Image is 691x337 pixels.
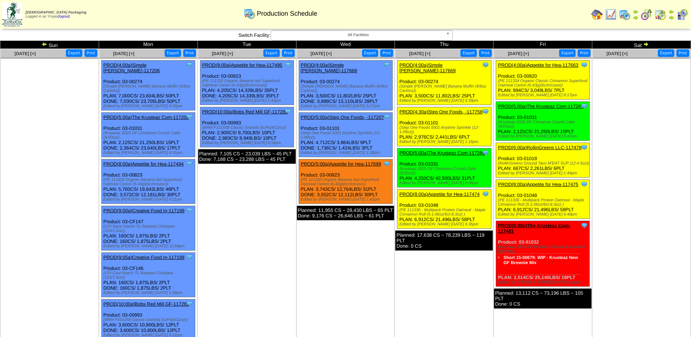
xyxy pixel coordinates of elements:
[103,62,160,73] a: PROD(4:00a)Simple [PERSON_NAME]-117206
[165,49,181,57] button: Export
[2,2,22,27] img: zoroco-logo-small.webp
[498,79,589,88] div: (PE 111334 Organic Classic Cinnamon Superfood Oatmeal Carton (6-43g)(6crtn/case))
[581,102,588,110] img: Tooltip
[482,190,489,198] img: Tooltip
[380,49,393,57] button: Print
[496,180,590,219] div: Product: 03-01048 PLAN: 6,912CS / 21,496LBS / 58PLT
[282,49,295,57] button: Print
[494,288,592,309] div: Planned: 13,112 CS ~ 73,196 LBS ~ 105 PLT Done: 0 CS
[200,107,294,147] div: Product: 03-00993 PLAN: 2,900CS / 8,700LBS / 10PLT DONE: 2,983CS / 8,949LBS / 10PLT
[397,148,491,187] div: Product: 03-01031 PLAN: 4,250CS / 42,500LBS / 31PLT
[409,51,430,56] span: [DATE] [+]
[581,181,588,188] img: Tooltip
[257,10,317,18] span: Production Schedule
[301,62,357,73] a: PROD(4:00a)Simple [PERSON_NAME]-117668
[103,318,195,322] div: (BRM P101558 Classic Granola SUPs(4/12oz))
[103,224,195,233] div: (CFI-Spicy Nacho TL Roasted Chickpea (125/1.5oz))
[299,61,392,111] div: Product: 03-00274 PLAN: 3,500CS / 11,802LBS / 25PLT DONE: 3,888CS / 13,110LBS / 28PLT
[25,11,86,15] span: [DEMOGRAPHIC_DATA] Packaging
[494,41,592,49] td: Fri
[498,93,589,97] div: Edited by [PERSON_NAME] [DATE] 8:17pm
[479,49,492,57] button: Print
[284,108,292,115] img: Tooltip
[103,84,195,93] div: (Simple [PERSON_NAME] Banana Muffin (6/9oz Cartons))
[606,51,628,56] a: [DATE] [+]
[274,31,443,39] span: All Facilities
[202,79,294,88] div: (PE 111335 Organic Banana Nut Superfood Oatmeal Carton (6-43g)(6crtn/case))
[301,151,392,155] div: Edited by [PERSON_NAME] [DATE] 1:28pm
[183,49,196,57] button: Print
[397,190,491,229] div: Product: 03-01048 PLAN: 6,912CS / 21,496LBS / 58PLT
[498,104,584,109] a: PROD(5:00a)The Krusteaz Com-117287
[658,49,674,57] button: Export
[284,61,292,69] img: Tooltip
[202,125,294,130] div: (BRM P101558 Classic Granola SUPs(4/12oz))
[103,291,195,295] div: Edited by [PERSON_NAME] [DATE] 1:08pm
[101,61,195,111] div: Product: 03-00274 PLAN: 7,000CS / 23,604LBS / 50PLT DONE: 7,030CS / 23,705LBS / 50PLT
[301,84,392,93] div: (Simple [PERSON_NAME] Banana Muffin (6/9oz Cartons))
[498,212,589,217] div: Edited by [PERSON_NAME] [DATE] 6:48pm
[301,178,392,186] div: (PE 111335 Organic Banana Nut Superfood Oatmeal Carton (6-43g)(6crtn/case))
[496,143,590,178] div: Product: 03-01018 PLAN: 667CS / 2,261LBS / 6PLT
[498,223,570,234] a: PROD(5:00p)The Krusteaz Com-117481
[399,84,491,93] div: (Simple [PERSON_NAME] Banana Muffin (6/9oz Cartons))
[581,144,588,151] img: Tooltip
[202,109,288,115] a: PROD(10:00a)Bobs Red Mill GF-117282
[498,198,589,207] div: (PE 111336 - Multipack Protein Oatmeal - Maple Cinnamon Roll (5-1.66oz/6ct-8.3oz) )
[399,150,485,156] a: PROD(5:00a)The Krusteaz Com-117286
[263,49,280,57] button: Export
[399,208,491,217] div: (PE 111336 - Multipack Protein Oatmeal - Maple Cinnamon Roll (5-1.66oz/6ct-8.3oz) )
[301,104,392,108] div: Edited by [PERSON_NAME] [DATE] 5:27pm
[299,159,392,204] div: Product: 03-00823 PLAN: 3,743CS / 12,764LBS / 31PLT DONE: 3,552CS / 12,112LBS / 30PLT
[498,62,578,68] a: PROD(4:00a)Appetite for Hea-117663
[592,41,691,49] td: Sat
[508,51,529,56] a: [DATE] [+]
[399,191,479,197] a: PROD(8:00a)Appetite for Hea-117474
[66,49,82,57] button: Export
[482,108,489,115] img: Tooltip
[496,61,590,100] div: Product: 03-00820 PLAN: 894CS / 3,049LBS / 7PLT
[633,9,639,15] img: arrowleft.gif
[559,49,576,57] button: Export
[605,9,617,20] img: line_graph.gif
[397,61,491,105] div: Product: 03-00274 PLAN: 3,500CS / 11,802LBS / 25PLT
[503,255,578,265] a: Short 15-00679: WIP - Krusteaz New GF Brownie Mix
[655,9,666,20] img: calendarinout.gif
[399,62,456,73] a: PROD(4:00a)Simple [PERSON_NAME]-117669
[103,197,195,202] div: Edited by [PERSON_NAME] [DATE] 6:21pm
[212,51,233,56] a: [DATE] [+]
[498,161,589,166] div: (RollinGreens Ground Taco M'EAT SUP (12-4.5oz))
[641,9,652,20] img: calendarblend.gif
[310,51,331,56] a: [DATE] [+]
[103,208,185,213] a: PROD(9:00a)Creative Food In-117199
[399,140,491,144] div: Edited by [PERSON_NAME] [DATE] 1:16pm
[496,102,590,141] div: Product: 03-01031 PLAN: 2,125CS / 21,250LBS / 15PLT
[103,271,195,280] div: (CFI-Cool Ranch TL Roasted Chickpea (125/1.5oz))
[498,145,581,150] a: PROD(6:00a)RollinGreens LLC-117478
[202,62,282,68] a: PROD(8:00a)Appetite for Hea-117495
[676,49,689,57] button: Print
[581,61,588,69] img: Tooltip
[496,221,590,287] div: Product: 03-01032 PLAN: 2,514CS / 25,140LBS / 18PLT
[202,98,294,103] div: Edited by [PERSON_NAME] [DATE] 1:43pm
[383,61,390,69] img: Tooltip
[103,244,195,248] div: Edited by [PERSON_NAME] [DATE] 12:59pm
[113,51,134,56] a: [DATE] [+]
[668,15,674,20] img: arrowright.gif
[186,160,193,167] img: Tooltip
[99,41,197,49] td: Mon
[186,61,193,69] img: Tooltip
[399,125,491,134] div: (Step One Foods 5001 Anytime Sprinkle (12-1.09oz))
[399,222,491,226] div: Edited by [PERSON_NAME] [DATE] 6:36pm
[198,149,296,164] div: Planned: 7,105 CS ~ 23,039 LBS ~ 45 PLT Done: 7,188 CS ~ 23,288 LBS ~ 45 PLT
[25,11,86,19] span: Logged in as Yrojas
[498,120,589,129] div: (Krusteaz 2025 GF Cinnamon Crumb Cake (8/20oz))
[633,15,639,20] img: arrowright.gif
[15,51,36,56] a: [DATE] [+]
[668,9,674,15] img: arrowleft.gif
[397,107,491,146] div: Product: 03-01101 PLAN: 2,976CS / 2,441LBS / 6PLT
